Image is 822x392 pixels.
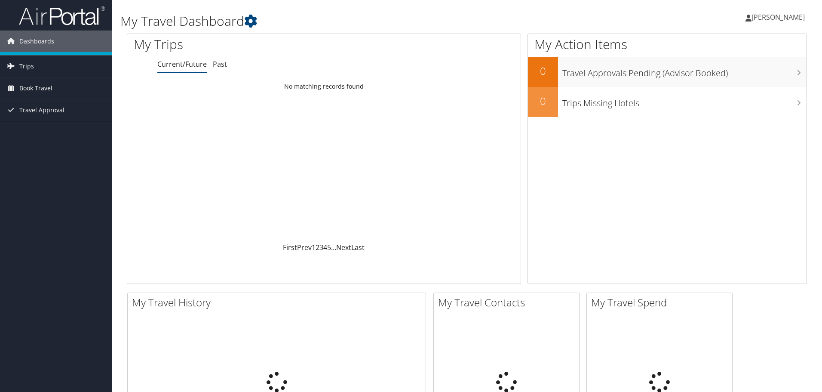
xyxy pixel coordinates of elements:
h2: My Travel History [132,295,426,310]
h3: Travel Approvals Pending (Advisor Booked) [562,63,807,79]
a: First [283,243,297,252]
a: Current/Future [157,59,207,69]
a: 3 [319,243,323,252]
h2: My Travel Contacts [438,295,579,310]
a: 1 [312,243,316,252]
img: airportal-logo.png [19,6,105,26]
span: Travel Approval [19,99,64,121]
td: No matching records found [127,79,521,94]
span: Dashboards [19,31,54,52]
h2: My Travel Spend [591,295,732,310]
span: [PERSON_NAME] [751,12,805,22]
a: Past [213,59,227,69]
h1: My Action Items [528,35,807,53]
a: 4 [323,243,327,252]
h2: 0 [528,64,558,78]
h1: My Trips [134,35,350,53]
a: 0Trips Missing Hotels [528,87,807,117]
a: 5 [327,243,331,252]
h1: My Travel Dashboard [120,12,583,30]
a: [PERSON_NAME] [745,4,813,30]
a: 0Travel Approvals Pending (Advisor Booked) [528,57,807,87]
a: Next [336,243,351,252]
span: Book Travel [19,77,52,99]
span: … [331,243,336,252]
a: Last [351,243,365,252]
a: 2 [316,243,319,252]
h2: 0 [528,94,558,108]
span: Trips [19,56,34,77]
h3: Trips Missing Hotels [562,93,807,109]
a: Prev [297,243,312,252]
